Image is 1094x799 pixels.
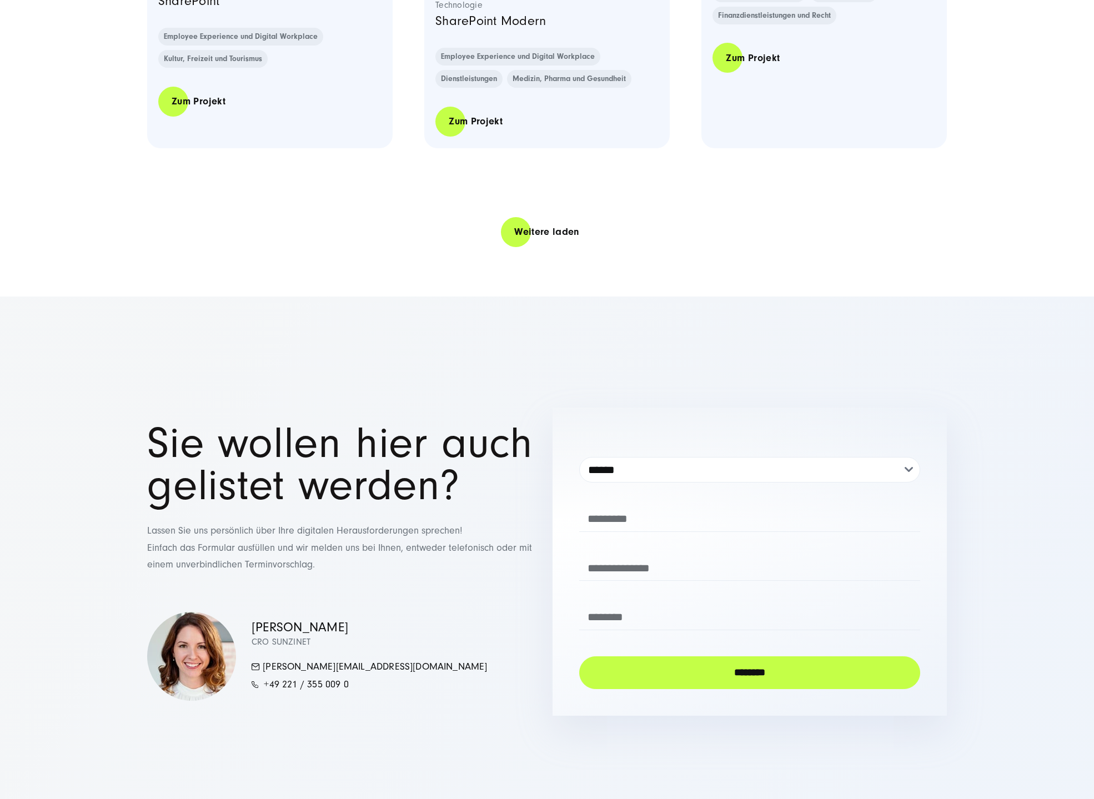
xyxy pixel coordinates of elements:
[507,70,631,88] a: Medizin, Pharma und Gesundheit
[147,423,541,507] h1: Sie wollen hier auch gelistet werden?
[252,679,349,690] a: +49 221 / 355 009 0
[147,612,236,701] img: csm_Simona-Mayer-570x570
[158,28,323,46] a: Employee Experience und Digital Workplace
[264,679,348,690] span: +49 221 / 355 009 0
[501,216,593,248] a: Weitere laden
[435,70,503,88] a: Dienstleistungen
[147,423,541,574] div: Lassen Sie uns persönlich über Ihre digitalen Herausforderungen sprechen! Einfach das Formular au...
[435,105,516,137] a: Zum Projekt
[435,11,659,32] p: SharePoint Modern
[252,661,488,672] a: [PERSON_NAME][EMAIL_ADDRESS][DOMAIN_NAME]
[712,7,836,24] a: Finanzdienstleistungen und Recht
[712,42,793,74] a: Zum Projekt
[158,50,268,68] a: Kultur, Freizeit und Tourismus
[252,619,488,635] p: [PERSON_NAME]
[252,635,488,649] p: CRO SUNZINET
[435,48,600,66] a: Employee Experience und Digital Workplace
[158,86,239,117] a: Zum Projekt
